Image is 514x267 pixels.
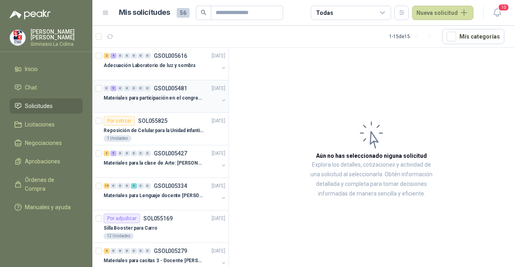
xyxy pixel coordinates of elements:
div: 0 [131,53,137,59]
p: SOL055169 [143,216,173,221]
p: [DATE] [212,117,225,125]
div: 0 [124,86,130,91]
div: 0 [117,248,123,254]
div: 12 Unidades [104,233,134,239]
p: [DATE] [212,182,225,190]
a: 0 5 0 0 0 0 0 GSOL005481[DATE] Materiales para participación en el congreso, UI [104,84,227,109]
span: Aprobaciones [25,157,60,166]
p: Explora los detalles, cotizaciones y actividad de una solicitud al seleccionarla. Obtén informaci... [309,160,434,199]
a: 3 5 0 0 0 0 0 GSOL005427[DATE] Materiales para la clase de Arte: [PERSON_NAME] [104,149,227,174]
div: 5 [110,151,116,156]
button: Nueva solicitud [412,6,473,20]
p: [DATE] [212,52,225,60]
p: Materiales para Lenguaje docente [PERSON_NAME] [104,192,204,200]
p: Materiales para casitas 3 - Docente [PERSON_NAME] [104,257,204,265]
div: 0 [124,53,130,59]
button: 10 [490,6,504,20]
div: 5 [110,86,116,91]
div: 0 [145,53,151,59]
a: Por adjudicarSOL055169[DATE] Silla Booster para Carro12 Unidades [92,210,228,243]
div: 1 - 15 de 15 [389,30,436,43]
span: search [201,10,206,15]
a: Inicio [10,61,83,77]
p: Materiales para la clase de Arte: [PERSON_NAME] [104,159,204,167]
div: 0 [138,86,144,91]
h3: Aún no has seleccionado niguna solicitud [316,151,427,160]
p: Gimnasio La Colina [31,42,83,47]
div: 4 [110,53,116,59]
div: 0 [131,248,137,254]
img: Company Logo [10,30,25,45]
p: [DATE] [212,247,225,255]
div: 3 [104,151,110,156]
p: [DATE] [212,85,225,92]
p: [DATE] [212,150,225,157]
span: Inicio [25,65,38,73]
span: Chat [25,83,37,92]
div: 4 [104,248,110,254]
div: 0 [117,53,123,59]
p: GSOL005334 [154,183,187,189]
p: Materiales para participación en el congreso, UI [104,94,204,102]
a: Órdenes de Compra [10,172,83,196]
div: 0 [145,151,151,156]
a: Por cotizarSOL055825[DATE] Reposición de Celular para la Unidad infantil (con forro, y vidrio pro... [92,113,228,145]
a: Chat [10,80,83,95]
div: 0 [145,248,151,254]
div: 0 [138,248,144,254]
p: GSOL005616 [154,53,187,59]
span: 56 [177,8,190,18]
img: Logo peakr [10,10,51,19]
div: 2 [104,53,110,59]
div: 0 [131,151,137,156]
p: Silla Booster para Carro [104,224,157,232]
p: Reposición de Celular para la Unidad infantil (con forro, y vidrio protector) [104,127,204,135]
div: 15 [104,183,110,189]
p: Adecuación Laboratorio de luz y sombra [104,62,195,69]
span: 10 [498,4,509,11]
div: 0 [110,248,116,254]
a: 15 0 0 0 5 0 0 GSOL005334[DATE] Materiales para Lenguaje docente [PERSON_NAME] [104,181,227,207]
span: Manuales y ayuda [25,203,71,212]
p: GSOL005427 [154,151,187,156]
div: 0 [110,183,116,189]
div: 0 [138,53,144,59]
div: 0 [138,183,144,189]
div: 0 [145,86,151,91]
div: 1 Unidades [104,135,131,142]
p: GSOL005279 [154,248,187,254]
a: Solicitudes [10,98,83,114]
p: [DATE] [212,215,225,222]
button: Mís categorías [442,29,504,44]
a: Licitaciones [10,117,83,132]
a: Aprobaciones [10,154,83,169]
div: 0 [124,248,130,254]
a: Negociaciones [10,135,83,151]
span: Solicitudes [25,102,53,110]
div: 0 [131,86,137,91]
div: 0 [117,151,123,156]
div: Por adjudicar [104,214,140,223]
div: 5 [131,183,137,189]
span: Licitaciones [25,120,55,129]
span: Negociaciones [25,139,62,147]
p: GSOL005481 [154,86,187,91]
a: Manuales y ayuda [10,200,83,215]
div: 0 [138,151,144,156]
div: 0 [117,86,123,91]
div: 0 [117,183,123,189]
a: 2 4 0 0 0 0 0 GSOL005616[DATE] Adecuación Laboratorio de luz y sombra [104,51,227,77]
div: 0 [124,151,130,156]
div: 0 [104,86,110,91]
span: Órdenes de Compra [25,175,75,193]
p: SOL055825 [138,118,167,124]
p: [PERSON_NAME] [PERSON_NAME] [31,29,83,40]
h1: Mis solicitudes [119,7,170,18]
div: Todas [316,8,333,17]
div: 0 [124,183,130,189]
div: 0 [145,183,151,189]
div: Por cotizar [104,116,135,126]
